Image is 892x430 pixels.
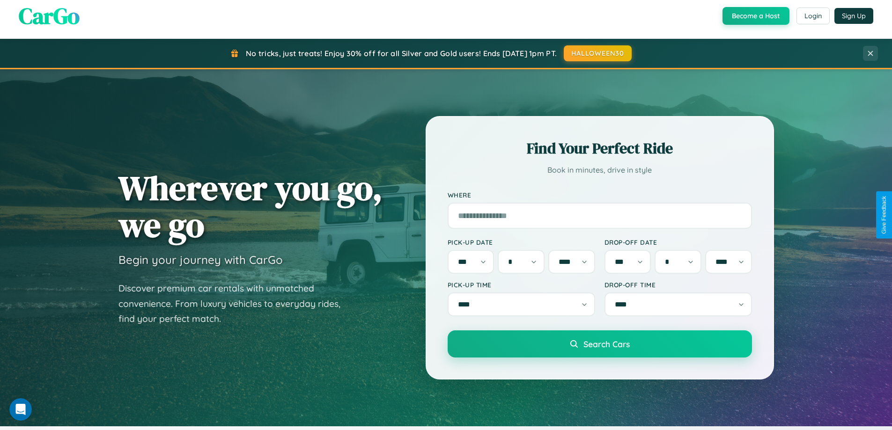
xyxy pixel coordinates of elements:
p: Book in minutes, drive in style [448,163,752,177]
button: Become a Host [722,7,789,25]
button: Login [796,7,830,24]
span: Search Cars [583,339,630,349]
h2: Find Your Perfect Ride [448,138,752,159]
button: HALLOWEEN30 [564,45,632,61]
button: Sign Up [834,8,873,24]
label: Drop-off Time [604,281,752,289]
div: Give Feedback [881,196,887,234]
label: Where [448,191,752,199]
iframe: Intercom live chat [9,398,32,421]
h3: Begin your journey with CarGo [118,253,283,267]
label: Pick-up Time [448,281,595,289]
label: Pick-up Date [448,238,595,246]
label: Drop-off Date [604,238,752,246]
p: Discover premium car rentals with unmatched convenience. From luxury vehicles to everyday rides, ... [118,281,353,327]
h1: Wherever you go, we go [118,169,383,243]
span: No tricks, just treats! Enjoy 30% off for all Silver and Gold users! Ends [DATE] 1pm PT. [246,49,557,58]
span: CarGo [19,0,80,31]
button: Search Cars [448,330,752,357]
